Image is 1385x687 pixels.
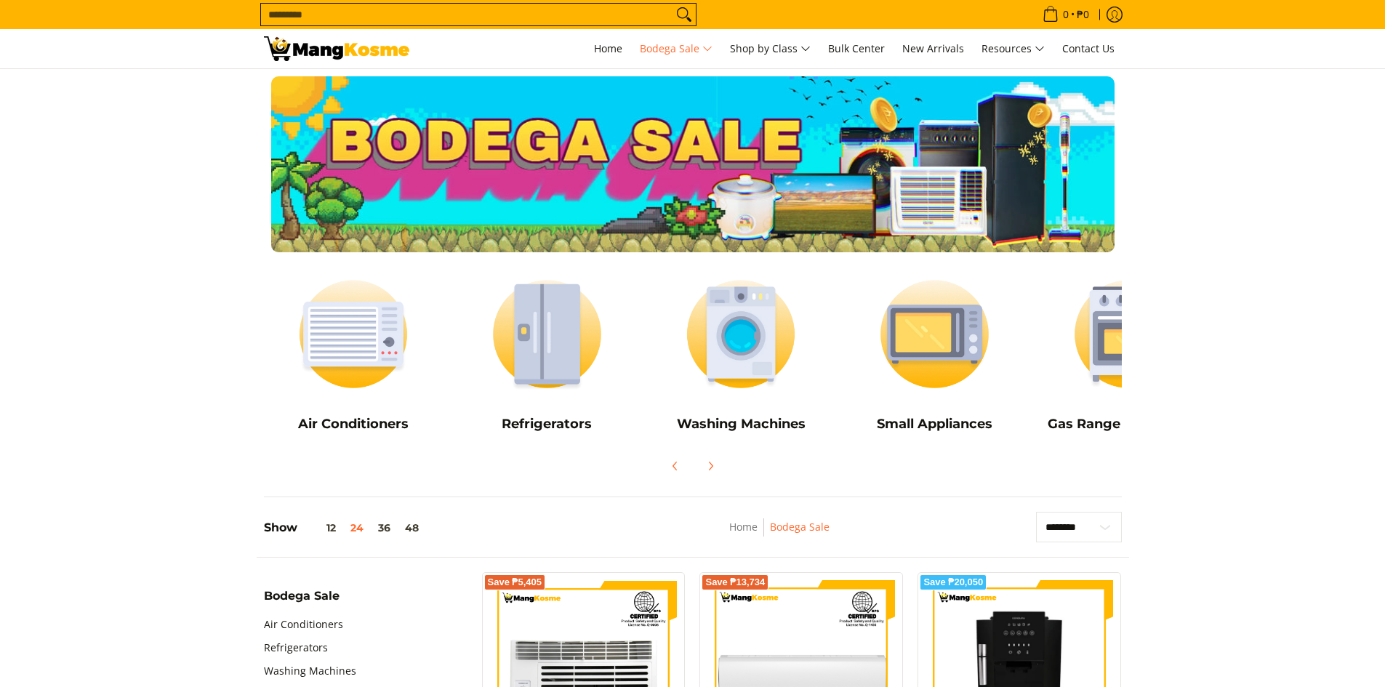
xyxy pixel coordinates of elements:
[297,522,343,534] button: 12
[264,267,443,401] img: Air Conditioners
[770,520,830,534] a: Bodega Sale
[845,267,1024,443] a: Small Appliances Small Appliances
[1039,267,1219,401] img: Cookers
[457,267,637,443] a: Refrigerators Refrigerators
[457,267,637,401] img: Refrigerators
[633,518,927,551] nav: Breadcrumbs
[974,29,1052,68] a: Resources
[651,416,831,433] h5: Washing Machines
[1055,29,1122,68] a: Contact Us
[633,29,720,68] a: Bodega Sale
[264,416,443,433] h5: Air Conditioners
[264,636,328,659] a: Refrigerators
[264,659,356,683] a: Washing Machines
[1075,9,1091,20] span: ₱0
[398,522,426,534] button: 48
[705,578,765,587] span: Save ₱13,734
[895,29,971,68] a: New Arrivals
[264,36,409,61] img: Bodega Sale l Mang Kosme: Cost-Efficient &amp; Quality Home Appliances
[424,29,1122,68] nav: Main Menu
[371,522,398,534] button: 36
[845,267,1024,401] img: Small Appliances
[488,578,542,587] span: Save ₱5,405
[1039,267,1219,443] a: Cookers Gas Range and Cookers
[981,40,1045,58] span: Resources
[264,613,343,636] a: Air Conditioners
[651,267,831,401] img: Washing Machines
[1062,41,1115,55] span: Contact Us
[694,450,726,482] button: Next
[821,29,892,68] a: Bulk Center
[640,40,712,58] span: Bodega Sale
[264,267,443,443] a: Air Conditioners Air Conditioners
[902,41,964,55] span: New Arrivals
[264,590,340,613] summary: Open
[923,578,983,587] span: Save ₱20,050
[264,521,426,535] h5: Show
[730,40,811,58] span: Shop by Class
[673,4,696,25] button: Search
[343,522,371,534] button: 24
[457,416,637,433] h5: Refrigerators
[828,41,885,55] span: Bulk Center
[1038,7,1093,23] span: •
[1039,416,1219,433] h5: Gas Range and Cookers
[723,29,818,68] a: Shop by Class
[264,590,340,602] span: Bodega Sale
[587,29,630,68] a: Home
[1061,9,1071,20] span: 0
[594,41,622,55] span: Home
[845,416,1024,433] h5: Small Appliances
[651,267,831,443] a: Washing Machines Washing Machines
[659,450,691,482] button: Previous
[729,520,758,534] a: Home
